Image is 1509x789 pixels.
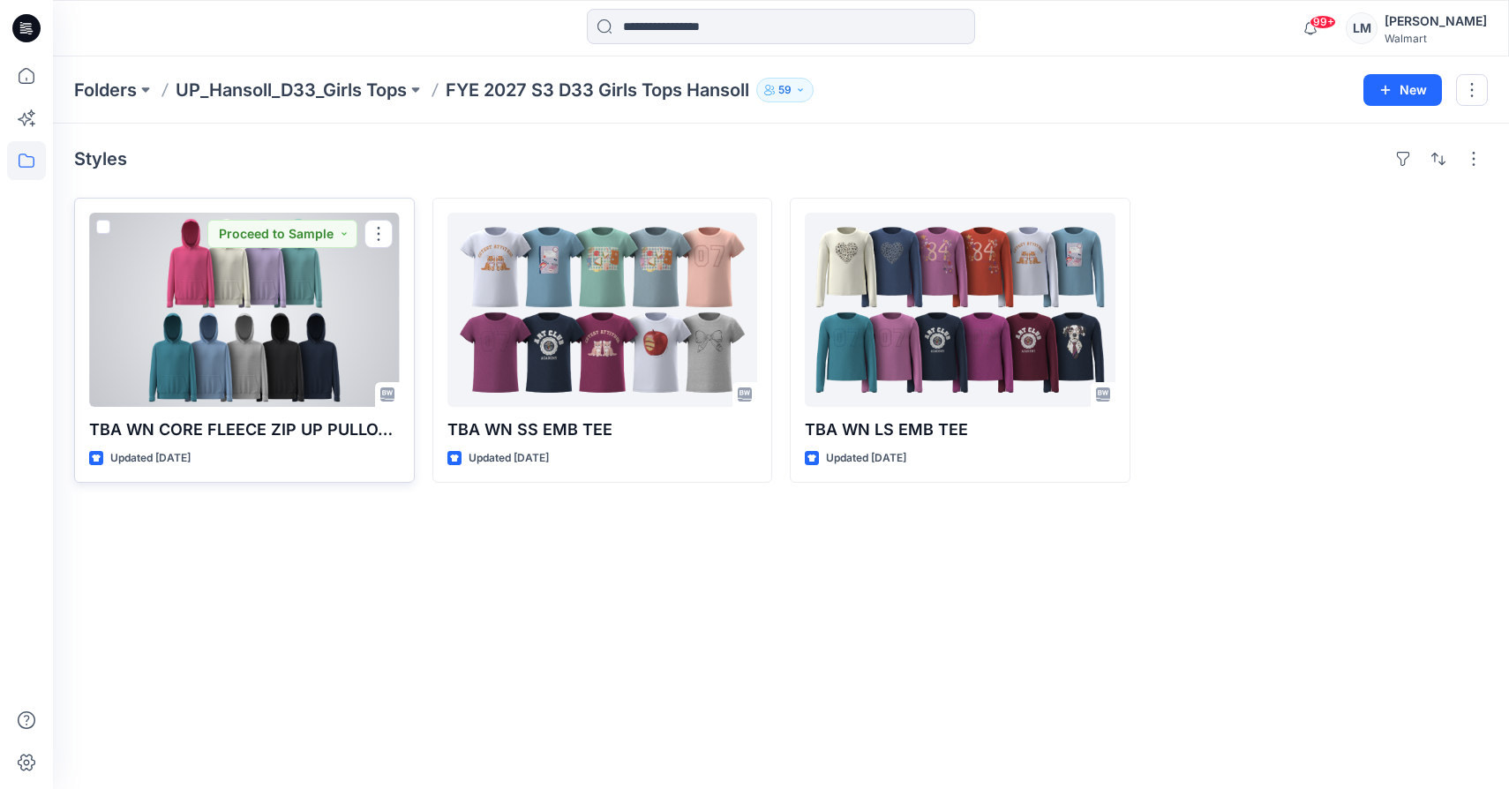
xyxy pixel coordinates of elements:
[805,417,1115,442] p: TBA WN LS EMB TEE
[1385,32,1487,45] div: Walmart
[756,78,814,102] button: 59
[805,213,1115,407] a: TBA WN LS EMB TEE
[1363,74,1442,106] button: New
[469,449,549,468] p: Updated [DATE]
[447,213,758,407] a: TBA WN SS EMB TEE
[1346,12,1378,44] div: LM
[826,449,906,468] p: Updated [DATE]
[176,78,407,102] a: UP_Hansoll_D33_Girls Tops
[447,417,758,442] p: TBA WN SS EMB TEE
[446,78,749,102] p: FYE 2027 S3 D33 Girls Tops Hansoll
[74,148,127,169] h4: Styles
[74,78,137,102] a: Folders
[110,449,191,468] p: Updated [DATE]
[1310,15,1336,29] span: 99+
[89,213,400,407] a: TBA WN CORE FLEECE ZIP UP PULLOVER
[89,417,400,442] p: TBA WN CORE FLEECE ZIP UP PULLOVER
[1385,11,1487,32] div: [PERSON_NAME]
[778,80,792,100] p: 59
